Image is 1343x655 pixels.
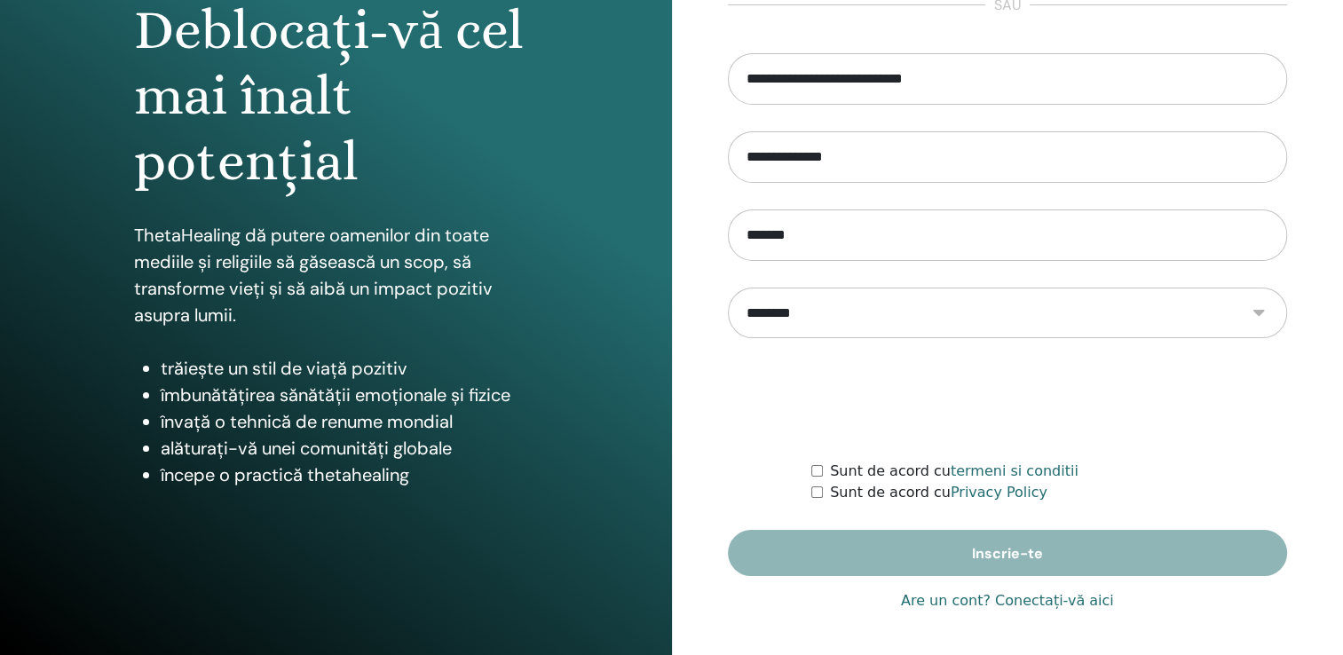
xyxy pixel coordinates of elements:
li: alăturați-vă unei comunități globale [161,435,537,462]
li: îmbunătățirea sănătății emoționale și fizice [161,382,537,408]
li: învață o tehnică de renume mondial [161,408,537,435]
li: începe o practică thetahealing [161,462,537,488]
a: Are un cont? Conectați-vă aici [901,590,1114,612]
a: Privacy Policy [951,484,1047,501]
a: termeni si conditii [951,462,1078,479]
p: ThetaHealing dă putere oamenilor din toate mediile și religiile să găsească un scop, să transform... [134,222,537,328]
li: trăiește un stil de viață pozitiv [161,355,537,382]
label: Sunt de acord cu [830,482,1047,503]
iframe: reCAPTCHA [873,365,1142,434]
label: Sunt de acord cu [830,461,1078,482]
